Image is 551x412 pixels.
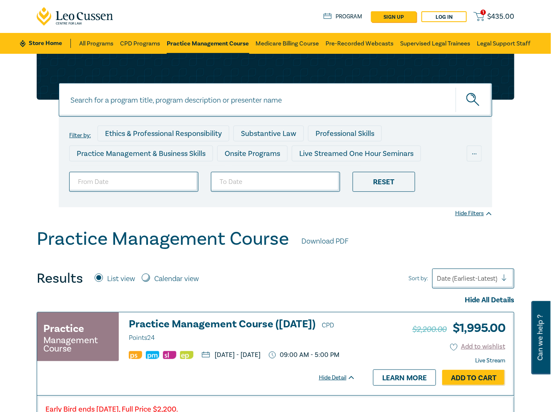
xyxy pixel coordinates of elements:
label: List view [107,274,135,284]
div: Substantive Law [233,126,304,141]
a: CPD Programs [120,33,160,54]
span: Sort by: [408,274,428,283]
a: Add to Cart [442,370,505,386]
a: Store Home [20,39,70,48]
input: From Date [69,172,198,192]
a: All Programs [79,33,113,54]
span: 1 [481,10,486,15]
a: sign up [371,11,416,22]
span: $ 435.00 [487,12,514,21]
div: Live Streamed Practical Workshops [230,166,363,181]
input: Search for a program title, program description or presenter name [59,83,492,117]
a: Program [323,12,362,21]
h3: $ 1,995.00 [412,319,505,338]
div: Onsite Programs [217,146,288,161]
div: Hide All Details [37,295,514,306]
div: Practice Management & Business Skills [69,146,213,161]
h3: Practice Management Course ([DATE]) [129,319,356,344]
p: 09:00 AM - 5:00 PM [269,351,339,359]
img: Professional Skills [129,351,142,359]
img: Substantive Law [163,351,176,359]
span: Can we help ? [536,306,544,369]
div: Reset [353,172,415,192]
div: Ethics & Professional Responsibility [98,126,229,141]
a: Legal Support Staff [477,33,531,54]
div: Hide Detail [319,374,365,382]
img: Ethics & Professional Responsibility [180,351,193,359]
p: [DATE] - [DATE] [202,352,260,358]
a: Practice Management Course ([DATE]) CPD Points24 [129,319,356,344]
a: Log in [421,11,467,22]
a: Download PDF [301,236,348,247]
a: Medicare Billing Course [256,33,319,54]
a: Pre-Recorded Webcasts [326,33,394,54]
h1: Practice Management Course [37,228,289,250]
div: Hide Filters [455,209,492,218]
div: Live Streamed Conferences and Intensives [69,166,226,181]
div: Live Streamed One Hour Seminars [292,146,421,161]
span: $2,200.00 [412,324,446,335]
a: Learn more [373,369,436,385]
a: Supervised Legal Trainees [401,33,471,54]
strong: Live Stream [475,357,505,364]
input: To Date [211,172,340,192]
h3: Practice [43,321,84,336]
label: Filter by: [69,132,91,139]
input: Sort by [437,274,438,283]
label: Calendar view [154,274,199,284]
button: Add to wishlist [450,342,506,352]
div: Professional Skills [308,126,382,141]
h4: Results [37,270,83,287]
div: ... [467,146,482,161]
a: Practice Management Course [167,33,249,54]
img: Practice Management & Business Skills [146,351,159,359]
small: Management Course [43,336,113,353]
